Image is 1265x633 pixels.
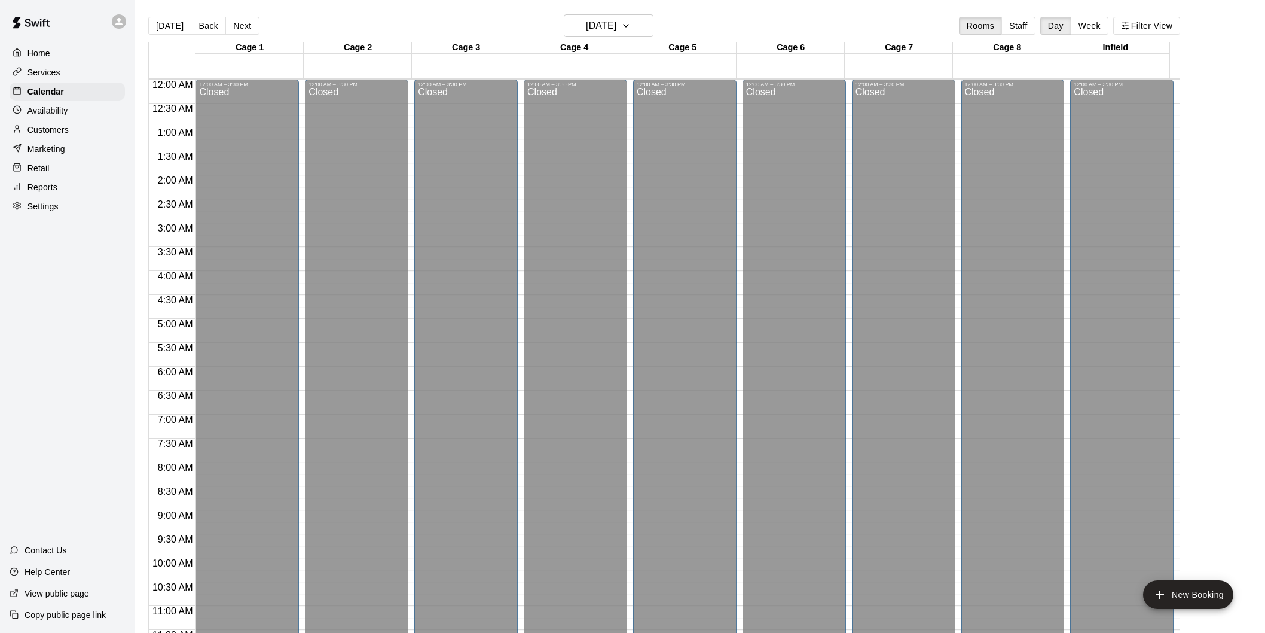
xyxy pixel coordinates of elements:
[148,17,191,35] button: [DATE]
[1074,81,1170,87] div: 12:00 AM – 3:30 PM
[27,124,69,136] p: Customers
[199,81,295,87] div: 12:00 AM – 3:30 PM
[959,17,1002,35] button: Rooms
[628,42,737,54] div: Cage 5
[27,200,59,212] p: Settings
[155,510,196,521] span: 9:00 AM
[1143,580,1233,609] button: add
[10,178,125,196] a: Reports
[27,86,64,98] p: Calendar
[1061,42,1169,54] div: Infield
[149,582,196,592] span: 10:30 AM
[155,151,196,162] span: 1:30 AM
[149,558,196,568] span: 10:00 AM
[845,42,953,54] div: Cage 7
[27,47,50,59] p: Home
[10,159,125,177] a: Retail
[1001,17,1035,35] button: Staff
[304,42,412,54] div: Cage 2
[27,162,50,174] p: Retail
[953,42,1061,54] div: Cage 8
[155,295,196,305] span: 4:30 AM
[25,544,67,556] p: Contact Us
[27,181,57,193] p: Reports
[27,105,68,117] p: Availability
[155,415,196,425] span: 7:00 AM
[564,14,653,37] button: [DATE]
[155,439,196,449] span: 7:30 AM
[737,42,845,54] div: Cage 6
[155,175,196,185] span: 2:00 AM
[965,81,1061,87] div: 12:00 AM – 3:30 PM
[25,566,70,578] p: Help Center
[149,606,196,616] span: 11:00 AM
[149,104,196,114] span: 12:30 AM
[10,44,125,62] a: Home
[520,42,628,54] div: Cage 4
[27,66,60,78] p: Services
[25,588,89,599] p: View public page
[155,223,196,233] span: 3:00 AM
[155,127,196,138] span: 1:00 AM
[586,17,616,34] h6: [DATE]
[1040,17,1071,35] button: Day
[746,81,842,87] div: 12:00 AM – 3:30 PM
[225,17,259,35] button: Next
[412,42,520,54] div: Cage 3
[155,391,196,401] span: 6:30 AM
[155,199,196,209] span: 2:30 AM
[10,197,125,215] a: Settings
[1113,17,1180,35] button: Filter View
[155,247,196,257] span: 3:30 AM
[155,343,196,353] span: 5:30 AM
[855,81,952,87] div: 12:00 AM – 3:30 PM
[155,367,196,377] span: 6:00 AM
[155,271,196,281] span: 4:00 AM
[155,319,196,329] span: 5:00 AM
[195,42,304,54] div: Cage 1
[527,81,624,87] div: 12:00 AM – 3:30 PM
[25,609,106,621] p: Copy public page link
[418,81,514,87] div: 12:00 AM – 3:30 PM
[637,81,733,87] div: 12:00 AM – 3:30 PM
[155,534,196,544] span: 9:30 AM
[27,143,65,155] p: Marketing
[155,486,196,497] span: 8:30 AM
[10,63,125,81] a: Services
[308,81,405,87] div: 12:00 AM – 3:30 PM
[10,83,125,101] a: Calendar
[155,462,196,473] span: 8:00 AM
[10,121,125,139] a: Customers
[149,80,196,90] span: 12:00 AM
[10,140,125,158] a: Marketing
[1071,17,1108,35] button: Week
[10,102,125,120] a: Availability
[191,17,226,35] button: Back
